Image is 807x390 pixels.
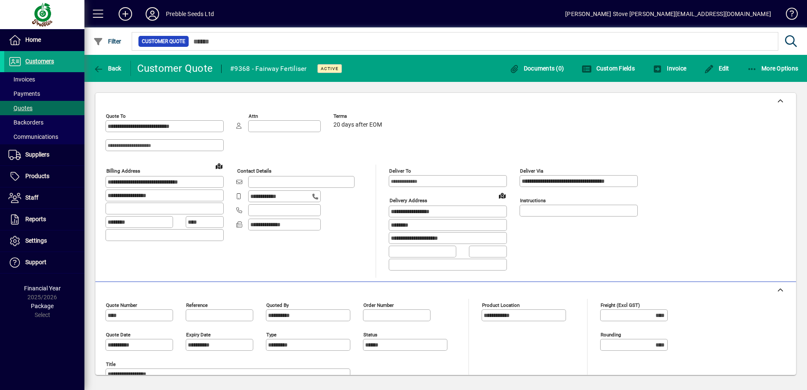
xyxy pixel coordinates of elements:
[653,65,686,72] span: Invoice
[4,130,84,144] a: Communications
[249,113,258,119] mat-label: Attn
[389,168,411,174] mat-label: Deliver To
[186,331,211,337] mat-label: Expiry date
[266,331,276,337] mat-label: Type
[106,361,116,367] mat-label: Title
[25,173,49,179] span: Products
[363,331,377,337] mat-label: Status
[747,65,799,72] span: More Options
[25,237,47,244] span: Settings
[84,61,131,76] app-page-header-button: Back
[106,331,130,337] mat-label: Quote date
[25,194,38,201] span: Staff
[580,61,637,76] button: Custom Fields
[482,302,520,308] mat-label: Product location
[4,72,84,87] a: Invoices
[4,209,84,230] a: Reports
[93,65,122,72] span: Back
[363,302,394,308] mat-label: Order number
[25,216,46,222] span: Reports
[4,166,84,187] a: Products
[333,122,382,128] span: 20 days after EOM
[496,189,509,202] a: View on map
[106,113,126,119] mat-label: Quote To
[520,168,543,174] mat-label: Deliver via
[31,303,54,309] span: Package
[137,62,213,75] div: Customer Quote
[507,61,566,76] button: Documents (0)
[702,61,731,76] button: Edit
[4,30,84,51] a: Home
[582,65,635,72] span: Custom Fields
[520,198,546,203] mat-label: Instructions
[139,6,166,22] button: Profile
[91,61,124,76] button: Back
[166,7,214,21] div: Prebble Seeds Ltd
[266,302,289,308] mat-label: Quoted by
[601,302,640,308] mat-label: Freight (excl GST)
[25,151,49,158] span: Suppliers
[8,105,32,111] span: Quotes
[25,36,41,43] span: Home
[333,114,384,119] span: Terms
[230,62,307,76] div: #9368 - Fairway Fertiliser
[565,7,771,21] div: [PERSON_NAME] Stove [PERSON_NAME][EMAIL_ADDRESS][DOMAIN_NAME]
[4,230,84,252] a: Settings
[142,37,185,46] span: Customer Quote
[24,285,61,292] span: Financial Year
[93,38,122,45] span: Filter
[745,61,801,76] button: More Options
[509,65,564,72] span: Documents (0)
[704,65,729,72] span: Edit
[4,252,84,273] a: Support
[601,331,621,337] mat-label: Rounding
[321,66,339,71] span: Active
[8,133,58,140] span: Communications
[25,259,46,265] span: Support
[4,101,84,115] a: Quotes
[8,76,35,83] span: Invoices
[4,187,84,209] a: Staff
[780,2,796,29] a: Knowledge Base
[8,90,40,97] span: Payments
[186,302,208,308] mat-label: Reference
[4,87,84,101] a: Payments
[212,159,226,173] a: View on map
[650,61,688,76] button: Invoice
[106,302,137,308] mat-label: Quote number
[25,58,54,65] span: Customers
[8,119,43,126] span: Backorders
[4,115,84,130] a: Backorders
[91,34,124,49] button: Filter
[4,144,84,165] a: Suppliers
[112,6,139,22] button: Add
